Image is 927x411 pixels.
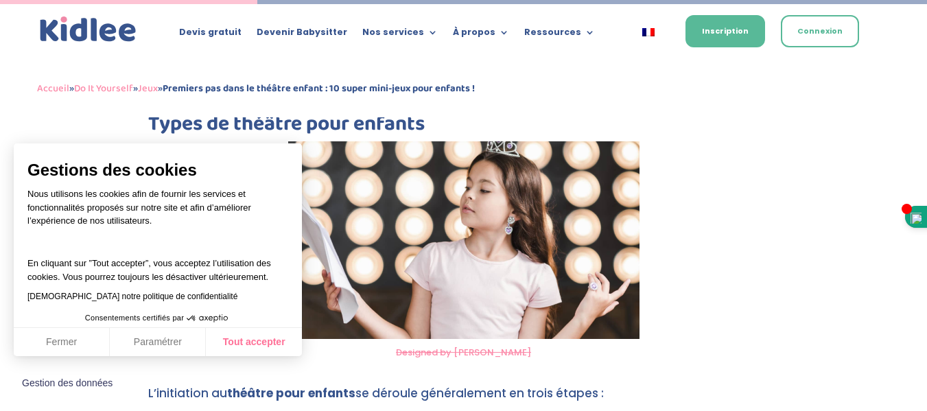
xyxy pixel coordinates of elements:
strong: Premiers pas dans le théâtre enfant : 10 super mini-jeux pour enfants ! [163,80,475,97]
p: En cliquant sur ”Tout accepter”, vous acceptez l’utilisation des cookies. Vous pourrez toujours l... [27,244,288,284]
span: » » » [37,80,475,97]
button: Fermer [14,328,110,357]
a: [DEMOGRAPHIC_DATA] notre politique de confidentialité [27,292,237,301]
a: Ressources [524,27,595,43]
button: Tout accepter [206,328,302,357]
button: Consentements certifiés par [78,309,237,327]
span: Gestions des cookies [27,160,288,180]
h2: Types de théâtre pour enfants [148,114,779,141]
button: Fermer le widget sans consentement [14,369,121,398]
a: Nos services [362,27,438,43]
a: Inscription [685,15,765,47]
img: Français [642,28,655,36]
a: Devis gratuit [179,27,242,43]
a: Jeux [138,80,158,97]
strong: théâtre pour enfants [227,385,355,401]
a: Kidlee Logo [37,14,139,45]
img: logo_kidlee_bleu [37,14,139,45]
a: Do It Yourself [74,80,133,97]
a: À propos [453,27,509,43]
p: Nous utilisons les cookies afin de fournir les services et fonctionnalités proposés sur notre sit... [27,187,288,237]
svg: Axeptio [187,298,228,339]
span: Gestion des données [22,377,113,390]
a: Connexion [781,15,859,47]
img: Théâtre enfants : petite fille qui lit son scripte et l'interprète [288,141,639,339]
span: Consentements certifiés par [85,314,184,322]
a: Accueil [37,80,69,97]
a: Devenir Babysitter [257,27,347,43]
a: Designed by [PERSON_NAME] [396,346,531,359]
button: Paramétrer [110,328,206,357]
